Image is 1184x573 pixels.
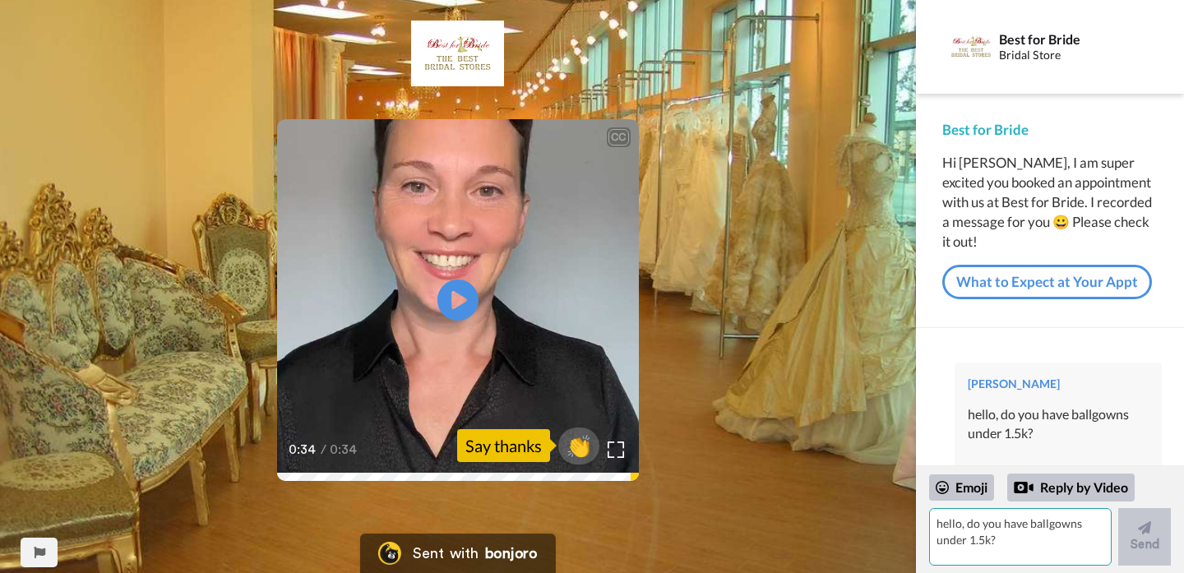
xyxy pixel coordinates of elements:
[942,153,1158,252] div: Hi [PERSON_NAME], I am super excited you booked an appointment with us at Best for Bride. I recor...
[558,427,599,464] button: 👏
[411,21,504,86] img: f37a132a-22f8-4c19-98ba-684836eaba1d
[929,474,994,501] div: Emoji
[360,534,556,573] a: Bonjoro LogoSent withbonjoro
[942,265,1152,299] a: What to Expect at Your Appt
[968,376,1149,392] div: [PERSON_NAME]
[289,440,317,460] span: 0:34
[330,440,358,460] span: 0:34
[968,405,1149,443] div: hello, do you have ballgowns under 1.5k?
[999,49,1140,62] div: Bridal Store
[942,120,1158,140] div: Best for Bride
[1007,474,1135,501] div: Reply by Video
[378,542,401,565] img: Bonjoro Logo
[608,441,624,458] img: Full screen
[608,129,629,146] div: CC
[1118,508,1171,566] button: Send
[457,429,550,462] div: Say thanks
[321,440,326,460] span: /
[1014,478,1034,497] div: Reply by Video
[951,27,991,67] img: Profile Image
[413,546,479,561] div: Sent with
[485,546,538,561] div: bonjoro
[558,432,599,459] span: 👏
[999,31,1140,47] div: Best for Bride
